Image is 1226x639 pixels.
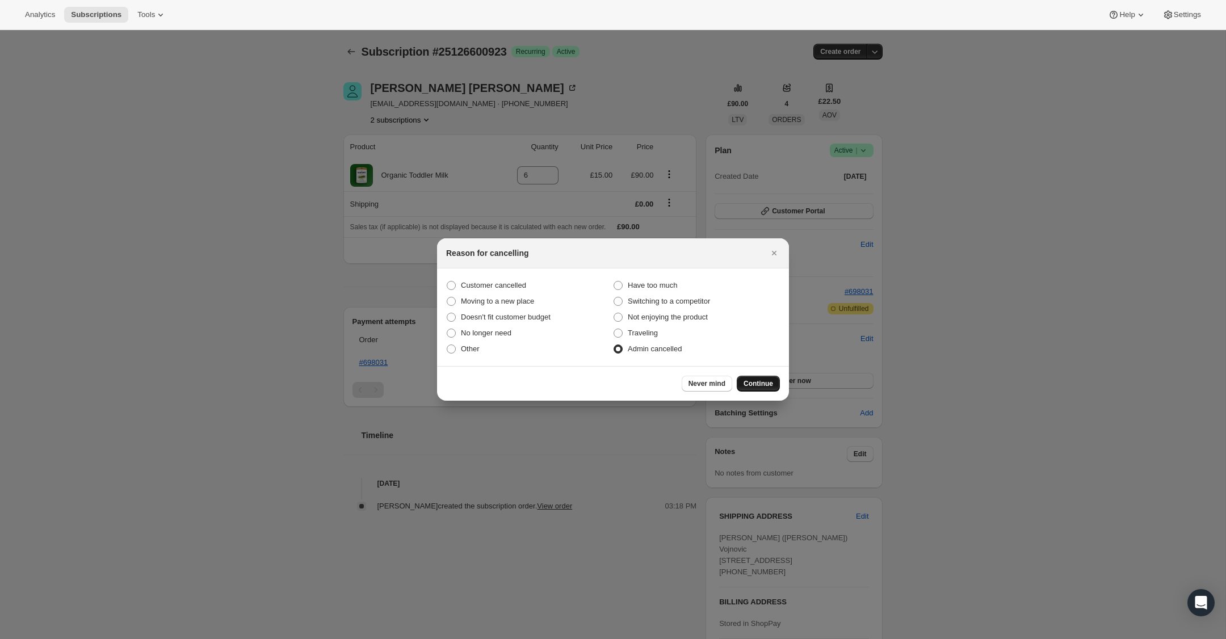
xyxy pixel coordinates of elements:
[628,329,658,337] span: Traveling
[461,281,526,289] span: Customer cancelled
[461,329,511,337] span: No longer need
[628,297,710,305] span: Switching to a competitor
[18,7,62,23] button: Analytics
[71,10,121,19] span: Subscriptions
[137,10,155,19] span: Tools
[688,379,725,388] span: Never mind
[1156,7,1208,23] button: Settings
[1187,589,1215,616] div: Open Intercom Messenger
[628,281,677,289] span: Have too much
[25,10,55,19] span: Analytics
[628,313,708,321] span: Not enjoying the product
[461,344,480,353] span: Other
[737,376,780,392] button: Continue
[1119,10,1135,19] span: Help
[1174,10,1201,19] span: Settings
[682,376,732,392] button: Never mind
[744,379,773,388] span: Continue
[1101,7,1153,23] button: Help
[766,245,782,261] button: Close
[461,297,534,305] span: Moving to a new place
[64,7,128,23] button: Subscriptions
[628,344,682,353] span: Admin cancelled
[131,7,173,23] button: Tools
[461,313,551,321] span: Doesn't fit customer budget
[446,247,528,259] h2: Reason for cancelling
